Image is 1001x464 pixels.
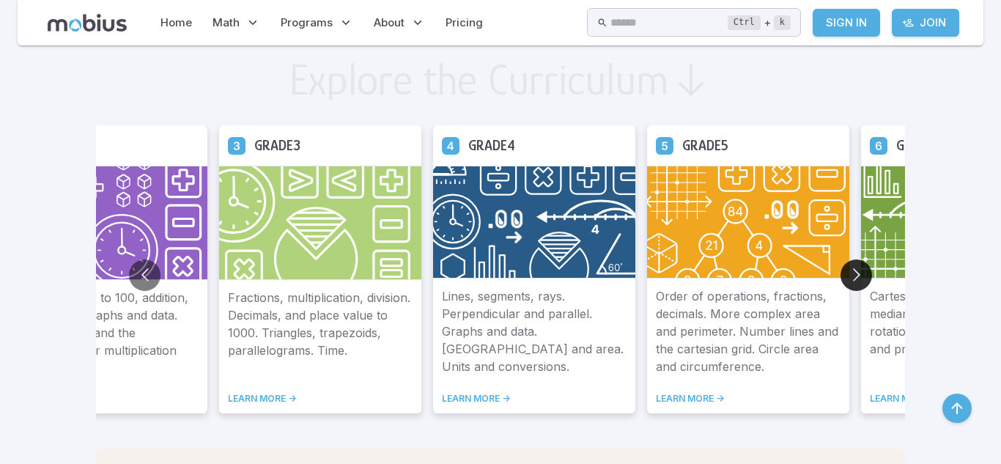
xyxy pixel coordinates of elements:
img: Grade 5 [647,166,849,279]
button: Go to previous slide [129,259,160,291]
kbd: k [774,15,791,30]
img: Grade 3 [219,166,421,280]
a: Pricing [441,6,487,40]
a: Grade 3 [228,136,245,154]
span: About [374,15,405,31]
h5: Grade 6 [896,134,944,157]
a: LEARN MORE -> [656,393,841,405]
span: Math [213,15,240,31]
a: LEARN MORE -> [14,393,199,405]
p: Lines, segments, rays. Perpendicular and parallel. Graphs and data. [GEOGRAPHIC_DATA] and area. U... [442,287,627,375]
button: Go to next slide [841,259,872,291]
kbd: Ctrl [728,15,761,30]
h5: Grade 5 [682,134,728,157]
div: + [728,14,791,32]
a: Grade 5 [656,136,673,154]
a: LEARN MORE -> [228,393,413,405]
h5: Grade 4 [468,134,515,157]
p: Order of operations, fractions, decimals. More complex area and perimeter. Number lines and the c... [656,287,841,375]
span: Programs [281,15,333,31]
img: Grade 2 [5,166,207,280]
a: LEARN MORE -> [442,393,627,405]
a: Grade 4 [442,136,459,154]
a: Sign In [813,9,880,37]
a: Grade 6 [870,136,887,154]
p: Place value up to 100, addition, subtraction, graphs and data. Skip counting and the foundations ... [14,289,199,375]
p: Fractions, multiplication, division. Decimals, and place value to 1000. Triangles, trapezoids, pa... [228,289,413,375]
img: Grade 4 [433,166,635,279]
a: Join [892,9,959,37]
a: Home [156,6,196,40]
h5: Grade 3 [254,134,300,157]
h2: Explore the Curriculum [289,58,669,102]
